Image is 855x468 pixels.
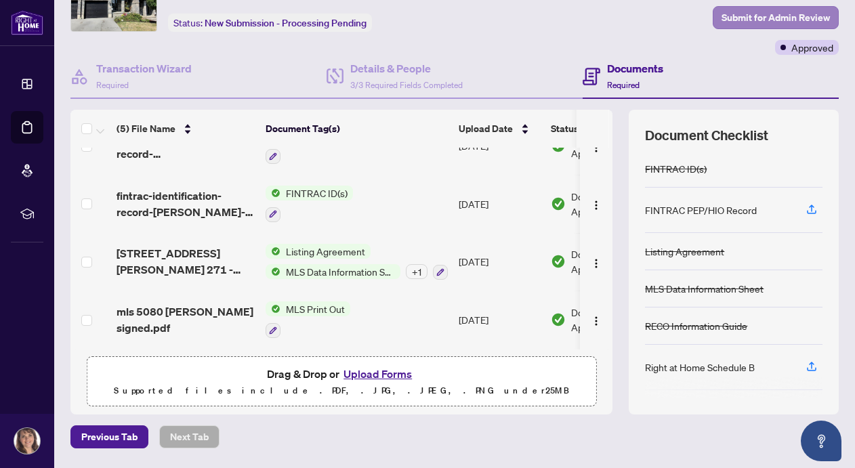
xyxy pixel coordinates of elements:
button: Logo [585,251,607,272]
div: Listing Agreement [645,244,724,259]
img: Status Icon [266,244,280,259]
span: 3/3 Required Fields Completed [350,80,463,90]
button: Next Tab [159,425,220,448]
button: Logo [585,193,607,215]
div: Status: [168,14,372,32]
img: Document Status [551,312,566,327]
span: Document Approved [571,189,655,219]
span: [STREET_ADDRESS][PERSON_NAME] 271 - Listing Agreement - Seller Designated Representation Agreem.pdf [117,245,255,278]
span: Approved [791,40,833,55]
span: MLS Data Information Sheet [280,264,400,279]
span: Previous Tab [81,426,138,448]
td: [DATE] [453,291,545,349]
div: FINTRAC ID(s) [645,161,707,176]
span: Document Checklist [645,126,768,145]
h4: Transaction Wizard [96,60,192,77]
td: [DATE] [453,175,545,233]
button: Status IconListing AgreementStatus IconMLS Data Information Sheet+1 [266,244,448,280]
th: Upload Date [453,110,545,148]
div: RECO Information Guide [645,318,747,333]
img: Document Status [551,196,566,211]
span: MLS Print Out [280,301,350,316]
span: Status [551,121,579,136]
img: Logo [591,258,602,269]
img: logo [11,10,43,35]
span: Required [96,80,129,90]
span: (5) File Name [117,121,175,136]
span: Upload Date [459,121,513,136]
h4: Details & People [350,60,463,77]
span: FINTRAC ID(s) [280,186,353,200]
button: Status IconMLS Print Out [266,301,350,338]
img: Status Icon [266,186,280,200]
span: Submit for Admin Review [722,7,830,28]
span: Document Approved [571,247,655,276]
th: Status [545,110,661,148]
div: Right at Home Schedule B [645,360,755,375]
div: MLS Data Information Sheet [645,281,764,296]
span: New Submission - Processing Pending [205,17,367,29]
span: Required [607,80,640,90]
button: Status IconFINTRAC ID(s) [266,186,353,222]
td: [DATE] [453,233,545,291]
button: Logo [585,309,607,331]
span: mls 5080 [PERSON_NAME] signed.pdf [117,303,255,336]
span: Drag & Drop orUpload FormsSupported files include .PDF, .JPG, .JPEG, .PNG under25MB [87,357,596,407]
button: Submit for Admin Review [713,6,839,29]
h4: Documents [607,60,663,77]
img: Document Status [551,254,566,269]
p: Supported files include .PDF, .JPG, .JPEG, .PNG under 25 MB [96,383,587,399]
span: Document Approved [571,305,655,335]
span: Listing Agreement [280,244,371,259]
button: Open asap [801,421,841,461]
img: Profile Icon [14,428,40,454]
img: Status Icon [266,301,280,316]
button: Previous Tab [70,425,148,448]
div: FINTRAC PEP/HIO Record [645,203,757,217]
span: Drag & Drop or [267,365,416,383]
th: Document Tag(s) [260,110,453,148]
span: fintrac-identification-record-[PERSON_NAME]-a-[PERSON_NAME]-20250814-111232.pdf [117,188,255,220]
img: Status Icon [266,264,280,279]
th: (5) File Name [111,110,260,148]
button: Upload Forms [339,365,416,383]
img: Logo [591,200,602,211]
div: + 1 [406,264,427,279]
img: Logo [591,142,602,153]
img: Logo [591,316,602,326]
